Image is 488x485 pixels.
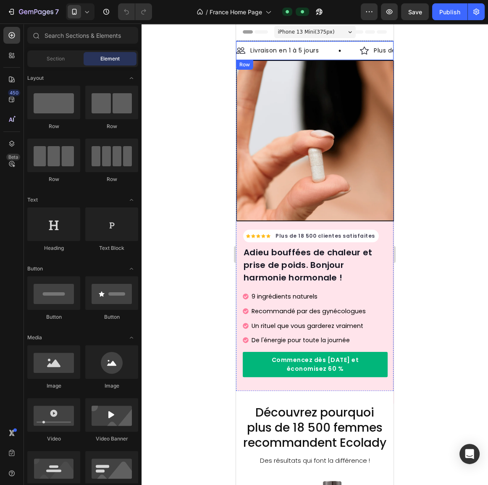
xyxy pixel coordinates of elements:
[125,331,138,344] span: Toggle open
[125,71,138,85] span: Toggle open
[125,262,138,275] span: Toggle open
[2,37,16,45] div: Row
[7,222,152,261] h2: Adieu bouffées de chaleur et prise de poids. Bonjour harmonie hormonale !
[20,332,138,350] p: Commencez dès [DATE] et économisez 60 %
[85,435,138,443] div: Video Banner
[27,123,80,130] div: Row
[439,8,460,16] div: Publish
[39,209,139,216] strong: Plus de 18 500 clientes satisfaites
[408,8,422,16] span: Save
[27,265,43,273] span: Button
[27,27,138,44] input: Search Sections & Elements
[100,55,120,63] span: Element
[125,193,138,207] span: Toggle open
[85,123,138,130] div: Row
[6,381,151,428] h2: Découvrez pourquoi plus de 18 500 femmes recommandent Ecolady
[6,154,20,160] div: Beta
[7,431,150,443] p: Des résultats qui font la différence !
[85,313,138,321] div: Button
[47,55,65,63] span: Section
[27,74,44,82] span: Layout
[85,244,138,252] div: Text Block
[459,444,480,464] div: Open Intercom Messenger
[27,435,80,443] div: Video
[0,37,158,197] img: gempages_578167879027917500-af2a37d6-c36e-4610-b2d9-2155e4e67744.png
[432,3,467,20] button: Publish
[401,3,429,20] button: Save
[16,269,81,277] span: 9 ingrédients naturels
[16,312,114,321] span: De l'énergie pour toute la journée
[85,382,138,390] div: Image
[138,23,242,31] p: Plus de 18 500 clientes satisfaites
[27,176,80,183] div: Row
[236,24,394,485] iframe: Design area
[55,7,59,17] p: 7
[7,328,152,354] a: Commencez dès [DATE] et économisez 60 %
[27,244,80,252] div: Heading
[27,334,42,341] span: Media
[206,8,208,16] span: /
[16,298,127,307] span: Un rituel que vous garderez vraiment
[3,3,63,20] button: 7
[27,313,80,321] div: Button
[118,3,152,20] div: Undo/Redo
[210,8,262,16] span: France Home Page
[27,196,38,204] span: Text
[27,382,80,390] div: Image
[16,283,130,292] span: Recommandé par des gynécologues
[8,89,20,96] div: 450
[85,176,138,183] div: Row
